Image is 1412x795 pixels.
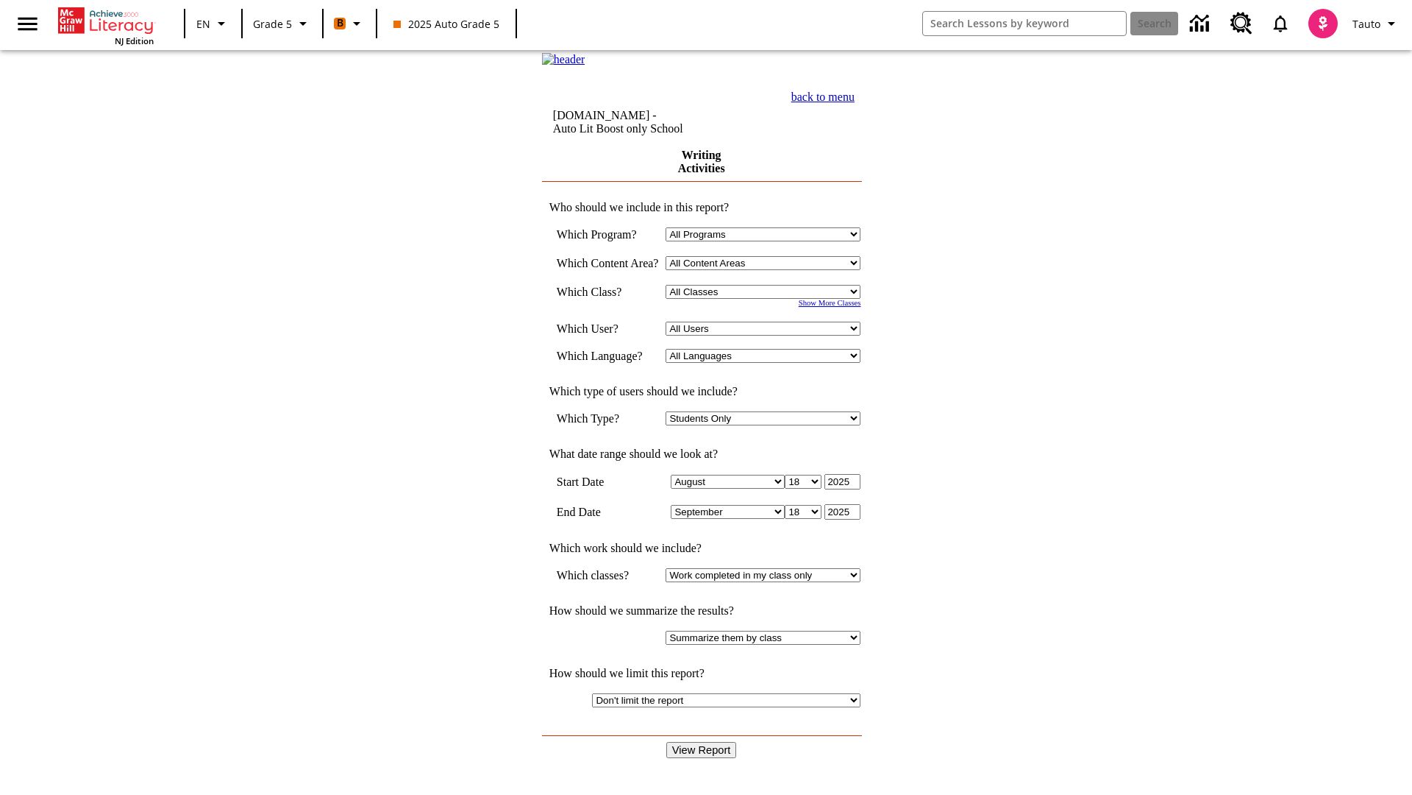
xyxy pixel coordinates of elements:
nobr: Which Content Area? [557,257,659,269]
span: 2025 Auto Grade 5 [393,16,499,32]
td: Which classes? [557,568,659,582]
button: Language: EN, Select a language [190,10,237,37]
span: EN [196,16,210,32]
a: Notifications [1261,4,1299,43]
a: Data Center [1181,4,1222,44]
td: How should we summarize the results? [542,604,861,618]
span: B [337,14,343,32]
button: Grade: Grade 5, Select a grade [247,10,318,37]
td: Which Class? [557,285,659,299]
span: Tauto [1352,16,1380,32]
span: NJ Edition [115,35,154,46]
button: Boost Class color is orange. Change class color [328,10,371,37]
a: Show More Classes [799,299,861,307]
a: Writing Activities [678,149,725,174]
img: header [542,53,585,66]
td: Start Date [557,474,659,490]
td: Which Program? [557,227,659,241]
td: Who should we include in this report? [542,201,861,214]
div: Home [58,4,154,46]
td: Which User? [557,322,659,336]
td: How should we limit this report? [542,667,861,680]
td: Which type of users should we include? [542,385,861,398]
a: back to menu [791,91,855,103]
nobr: Auto Lit Boost only School [553,122,683,135]
input: search field [923,12,1126,35]
td: What date range should we look at? [542,448,861,461]
td: Which Type? [557,411,659,425]
td: Which work should we include? [542,542,861,555]
td: Which Language? [557,349,659,363]
a: Resource Center, Will open in new tab [1222,4,1261,43]
button: Select a new avatar [1299,4,1347,43]
td: End Date [557,504,659,520]
button: Open side menu [6,2,49,46]
button: Profile/Settings [1347,10,1406,37]
td: [DOMAIN_NAME] - [553,109,739,135]
span: Grade 5 [253,16,292,32]
input: View Report [666,742,737,758]
img: avatar image [1308,9,1338,38]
